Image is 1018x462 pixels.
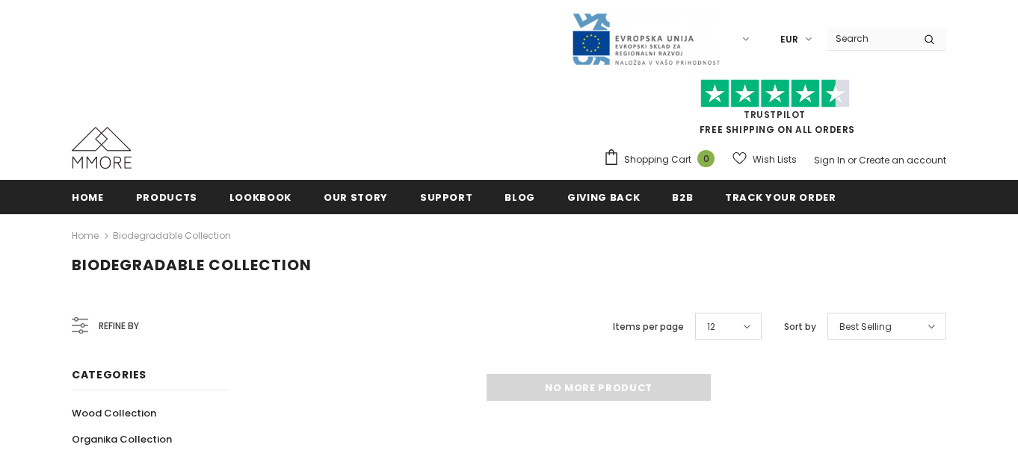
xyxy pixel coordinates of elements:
img: Trust Pilot Stars [700,79,850,108]
span: Track your order [725,190,836,205]
span: Biodegradable Collection [72,255,312,275]
a: Lookbook [229,180,291,213]
a: Trustpilot [744,108,806,121]
span: or [848,154,857,166]
span: 0 [697,150,715,167]
span: Products [136,190,197,205]
span: Best Selling [839,319,892,334]
a: Track your order [725,180,836,213]
a: Organika Collection [72,426,172,452]
span: Giving back [567,190,640,205]
a: Sign In [814,154,845,166]
span: 12 [707,319,715,334]
a: Products [136,180,197,213]
img: MMORE Cases [72,127,132,169]
a: Javni Razpis [571,32,721,45]
input: Search Site [827,28,913,49]
span: Lookbook [229,190,291,205]
img: Javni Razpis [571,12,721,66]
span: FREE SHIPPING ON ALL ORDERS [603,86,946,136]
a: Create an account [859,154,946,166]
span: Home [72,190,104,205]
span: Blog [505,190,535,205]
span: Organika Collection [72,432,172,446]
a: Shopping Cart 0 [603,149,722,171]
span: B2B [672,190,693,205]
span: Wood Collection [72,406,156,420]
span: support [420,190,473,205]
a: Home [72,227,99,245]
span: Our Story [324,190,388,205]
a: B2B [672,180,693,213]
a: support [420,180,473,213]
span: EUR [780,32,798,47]
span: Categories [72,367,146,382]
a: Wood Collection [72,400,156,426]
a: Wish Lists [732,146,797,172]
label: Items per page [613,319,684,334]
a: Giving back [567,180,640,213]
span: Wish Lists [753,152,797,167]
label: Sort by [784,319,816,334]
span: Refine by [99,318,139,334]
a: Home [72,180,104,213]
a: Blog [505,180,535,213]
span: Shopping Cart [624,152,691,167]
a: Our Story [324,180,388,213]
a: Biodegradable Collection [113,229,231,242]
